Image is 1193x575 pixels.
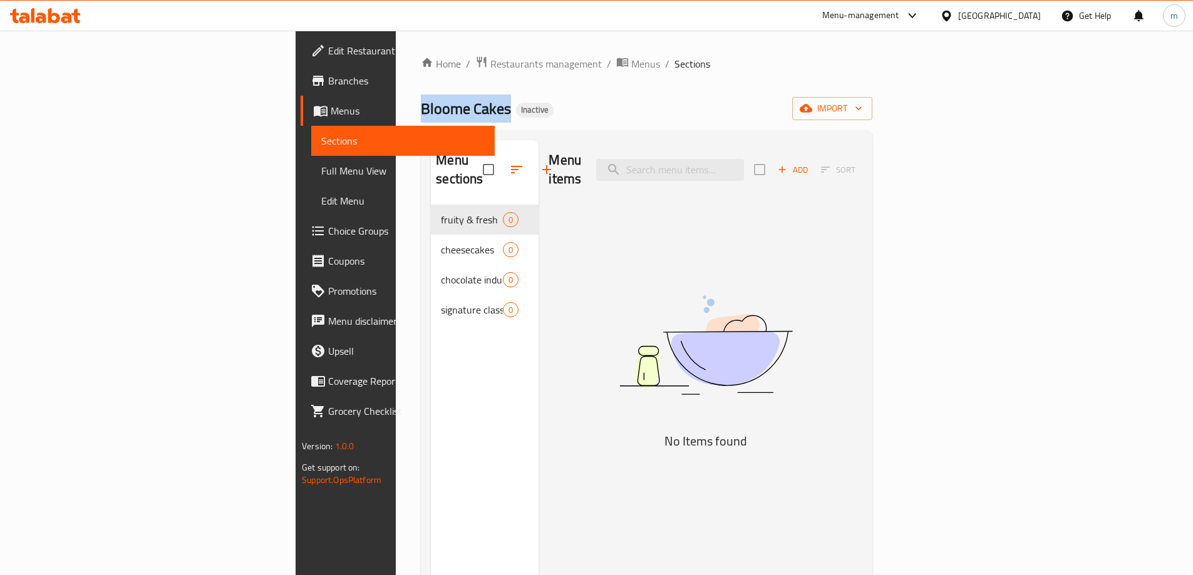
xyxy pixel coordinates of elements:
[607,56,611,71] li: /
[441,212,503,227] span: fruity & fresh
[301,306,495,336] a: Menu disclaimer
[431,265,539,295] div: chocolate indulgence0
[802,101,862,116] span: import
[596,159,744,181] input: search
[504,304,518,316] span: 0
[328,43,485,58] span: Edit Restaurant
[335,438,354,454] span: 1.0.0
[504,214,518,226] span: 0
[321,133,485,148] span: Sections
[302,472,381,488] a: Support.OpsPlatform
[328,73,485,88] span: Branches
[792,97,872,120] button: import
[328,223,485,238] span: Choice Groups
[958,9,1041,23] div: [GEOGRAPHIC_DATA]
[311,186,495,216] a: Edit Menu
[504,244,518,256] span: 0
[328,374,485,389] span: Coverage Report
[431,200,539,330] nav: Menu sections
[1170,9,1178,23] span: m
[331,103,485,118] span: Menus
[301,396,495,426] a: Grocery Checklist
[301,96,495,126] a: Menus
[813,160,864,180] span: Select section first
[665,56,669,71] li: /
[674,56,710,71] span: Sections
[311,156,495,186] a: Full Menu View
[441,242,503,257] span: cheesecakes
[549,262,862,428] img: dish.svg
[441,272,503,287] span: chocolate indulgence
[301,366,495,396] a: Coverage Report
[301,36,495,66] a: Edit Restaurant
[504,274,518,286] span: 0
[475,156,502,183] span: Select all sections
[431,235,539,265] div: cheesecakes0
[475,56,602,72] a: Restaurants management
[549,151,581,188] h2: Menu items
[490,56,602,71] span: Restaurants management
[773,160,813,180] span: Add item
[302,459,359,476] span: Get support on:
[549,431,862,451] h5: No Items found
[321,193,485,208] span: Edit Menu
[328,313,485,328] span: Menu disclaimer
[773,160,813,180] button: Add
[616,56,660,72] a: Menus
[301,276,495,306] a: Promotions
[503,242,519,257] div: items
[516,103,554,118] div: Inactive
[503,212,519,227] div: items
[822,8,899,23] div: Menu-management
[431,295,539,325] div: signature classics0
[431,205,539,235] div: fruity & fresh0
[301,336,495,366] a: Upsell
[301,246,495,276] a: Coupons
[311,126,495,156] a: Sections
[328,343,485,359] span: Upsell
[301,66,495,96] a: Branches
[321,163,485,178] span: Full Menu View
[516,104,554,115] span: Inactive
[503,272,519,287] div: items
[532,155,562,185] button: Add section
[421,56,872,72] nav: breadcrumb
[503,302,519,317] div: items
[301,216,495,246] a: Choice Groups
[776,163,810,177] span: Add
[328,253,485,268] span: Coupons
[328,283,485,298] span: Promotions
[502,155,532,185] span: Sort sections
[328,404,485,419] span: Grocery Checklist
[441,302,503,317] span: signature classics
[302,438,333,454] span: Version:
[631,56,660,71] span: Menus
